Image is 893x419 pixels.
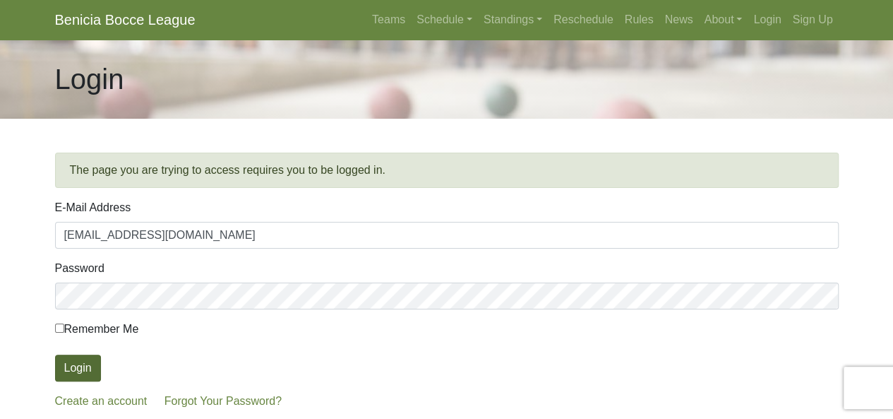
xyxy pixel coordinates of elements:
[699,6,748,34] a: About
[164,395,282,407] a: Forgot Your Password?
[548,6,619,34] a: Reschedule
[748,6,786,34] a: Login
[787,6,839,34] a: Sign Up
[55,395,148,407] a: Create an account
[478,6,548,34] a: Standings
[659,6,699,34] a: News
[55,260,104,277] label: Password
[619,6,659,34] a: Rules
[55,324,64,333] input: Remember Me
[411,6,478,34] a: Schedule
[55,199,131,216] label: E-Mail Address
[55,355,101,382] button: Login
[55,321,139,338] label: Remember Me
[55,62,124,96] h1: Login
[55,6,196,34] a: Benicia Bocce League
[366,6,411,34] a: Teams
[55,153,839,188] div: The page you are trying to access requires you to be logged in.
